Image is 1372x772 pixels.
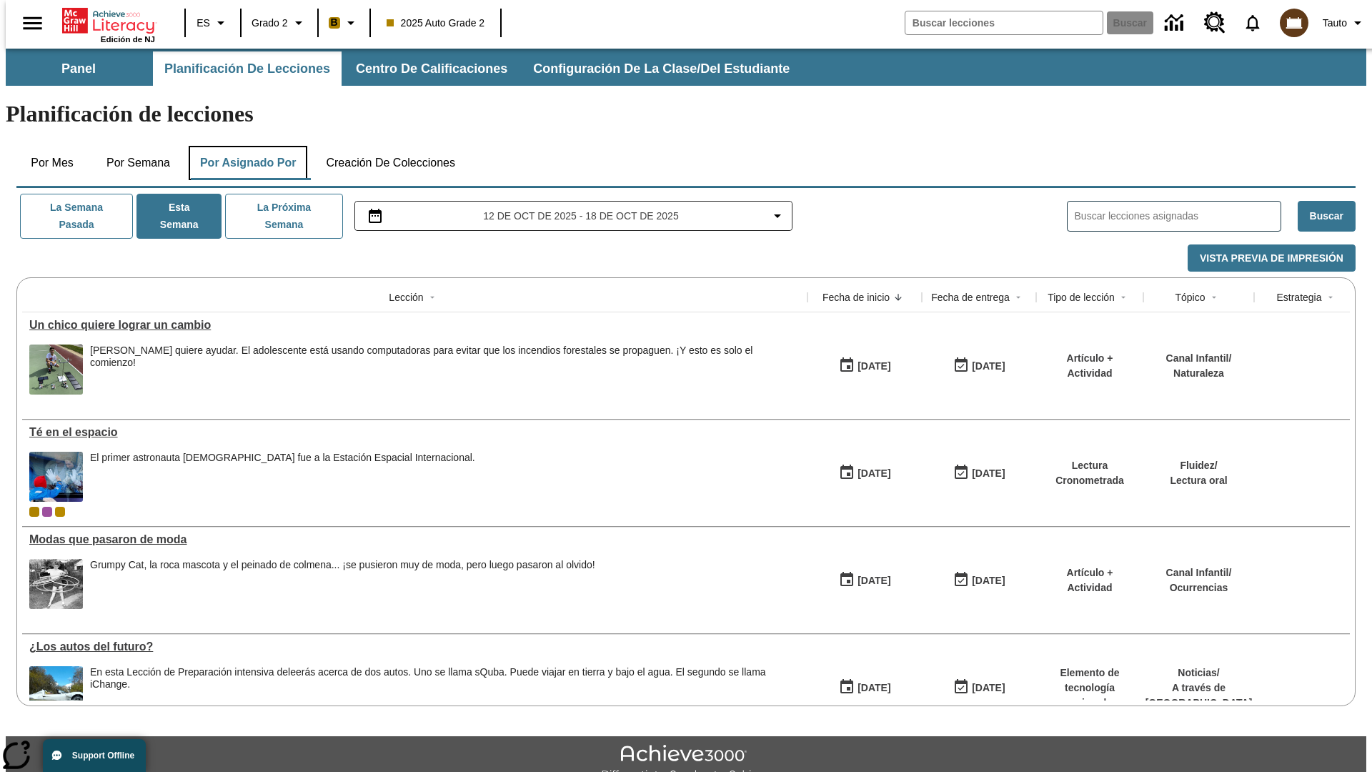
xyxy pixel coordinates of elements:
button: Sort [890,289,907,306]
div: Tópico [1175,290,1205,305]
a: Té en el espacio, Lecciones [29,426,800,439]
svg: Collapse Date Range Filter [769,207,786,224]
button: 08/01/26: Último día en que podrá accederse la lección [948,674,1010,701]
p: Lectura oral [1170,473,1227,488]
div: Subbarra de navegación [6,49,1366,86]
span: Grado 2 [252,16,288,31]
div: En esta Lección de Preparación intensiva de [90,666,800,691]
p: Ocurrencias [1166,580,1232,595]
button: 10/15/25: Primer día en que estuvo disponible la lección [834,352,895,380]
div: Estrategia [1276,290,1321,305]
button: Configuración de la clase/del estudiante [522,51,801,86]
h1: Planificación de lecciones [6,101,1366,127]
button: Seleccione el intervalo de fechas opción del menú [361,207,787,224]
div: [DATE] [972,465,1005,482]
div: Té en el espacio [29,426,800,439]
button: Lenguaje: ES, Selecciona un idioma [190,10,236,36]
span: 12 de oct de 2025 - 18 de oct de 2025 [483,209,678,224]
div: Un chico quiere lograr un cambio [29,319,800,332]
button: Support Offline [43,739,146,772]
img: Un astronauta, el primero del Reino Unido que viaja a la Estación Espacial Internacional, saluda ... [29,452,83,502]
button: 10/12/25: Último día en que podrá accederse la lección [948,460,1010,487]
button: Sort [1322,289,1339,306]
div: Tipo de lección [1048,290,1115,305]
button: Sort [424,289,441,306]
button: Esta semana [136,194,222,239]
span: Edición de NJ [101,35,155,44]
a: Notificaciones [1234,4,1271,41]
button: Sort [1206,289,1223,306]
p: Artículo + Actividad [1043,565,1136,595]
div: Ryan Honary quiere ayudar. El adolescente está usando computadoras para evitar que los incendios ... [90,345,800,395]
div: Portada [62,5,155,44]
div: El primer astronauta [DEMOGRAPHIC_DATA] fue a la Estación Espacial Internacional. [90,452,475,464]
button: Buscar [1298,201,1356,232]
a: Un chico quiere lograr un cambio, Lecciones [29,319,800,332]
div: En esta Lección de Preparación intensiva de leerás acerca de dos autos. Uno se llama sQuba. Puede... [90,666,800,716]
button: Sort [1010,289,1027,306]
button: Creación de colecciones [314,146,467,180]
button: Abrir el menú lateral [11,2,54,44]
button: Panel [7,51,150,86]
div: New 2025 class [55,507,65,517]
a: ¿Los autos del futuro? , Lecciones [29,640,800,653]
button: Sort [1115,289,1132,306]
img: Ryan Honary posa en cuclillas con unos dispositivos de detección de incendios [29,345,83,395]
button: Por asignado por [189,146,308,180]
button: La próxima semana [225,194,342,239]
button: Por mes [16,146,88,180]
div: Grumpy Cat, la roca mascota y el peinado de colmena... ¡se pusieron muy de moda, pero luego pasar... [90,559,595,609]
span: ES [197,16,210,31]
div: [DATE] [857,572,890,590]
div: Subbarra de navegación [6,51,802,86]
div: OL 2025 Auto Grade 3 [42,507,52,517]
span: Planificación de lecciones [164,61,330,77]
span: Tauto [1323,16,1347,31]
button: La semana pasada [20,194,133,239]
button: 10/06/25: Primer día en que estuvo disponible la lección [834,460,895,487]
button: Escoja un nuevo avatar [1271,4,1317,41]
div: [DATE] [972,679,1005,697]
img: avatar image [1280,9,1308,37]
span: Support Offline [72,751,134,761]
testabrev: leerás acerca de dos autos. Uno se llama sQuba. Puede viajar en tierra y bajo el agua. El segundo... [90,666,766,690]
button: Centro de calificaciones [344,51,519,86]
div: El primer astronauta británico fue a la Estación Espacial Internacional. [90,452,475,502]
div: [DATE] [857,357,890,375]
span: Clase actual [29,507,39,517]
a: Centro de recursos, Se abrirá en una pestaña nueva. [1195,4,1234,42]
span: 2025 Auto Grade 2 [387,16,485,31]
input: Buscar lecciones asignadas [1075,206,1281,227]
p: Naturaleza [1166,366,1232,381]
div: Modas que pasaron de moda [29,533,800,546]
a: Centro de información [1156,4,1195,43]
button: Perfil/Configuración [1317,10,1372,36]
div: Fecha de entrega [931,290,1010,305]
span: B [331,14,338,31]
p: Canal Infantil / [1166,565,1232,580]
p: Artículo + Actividad [1043,351,1136,381]
img: foto en blanco y negro de una chica haciendo girar unos hula-hulas en la década de 1950 [29,559,83,609]
span: Panel [61,61,96,77]
button: 07/01/25: Primer día en que estuvo disponible la lección [834,674,895,701]
span: Configuración de la clase/del estudiante [533,61,790,77]
button: Grado: Grado 2, Elige un grado [246,10,313,36]
img: Un automóvil de alta tecnología flotando en el agua. [29,666,83,716]
div: Grumpy Cat, la roca mascota y el peinado de colmena... ¡se pusieron muy de moda, pero luego pasar... [90,559,595,571]
button: Vista previa de impresión [1188,244,1356,272]
input: Buscar campo [905,11,1103,34]
button: 07/19/25: Primer día en que estuvo disponible la lección [834,567,895,594]
span: Centro de calificaciones [356,61,507,77]
div: [DATE] [972,357,1005,375]
button: Planificación de lecciones [153,51,342,86]
div: [DATE] [972,572,1005,590]
p: Noticias / [1145,665,1253,681]
p: Fluidez / [1170,458,1227,473]
p: Elemento de tecnología mejorada [1043,665,1136,711]
a: Modas que pasaron de moda, Lecciones [29,533,800,546]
